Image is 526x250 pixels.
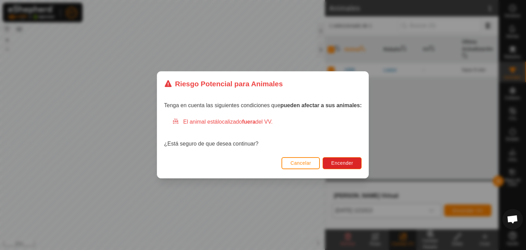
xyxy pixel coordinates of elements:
strong: pueden afectar a sus animales: [280,103,362,109]
span: localizado del VV. [218,119,273,125]
span: Tenga en cuenta las siguientes condiciones que [164,103,362,109]
span: Cancelar [291,161,311,166]
strong: fuera [242,119,255,125]
div: El animal está [172,118,362,126]
div: Chat abierto [502,209,523,229]
button: Encender [323,157,362,169]
button: Cancelar [282,157,320,169]
div: ¿Está seguro de que desea continuar? [164,118,362,148]
span: Encender [331,161,353,166]
div: Riesgo Potencial para Animales [164,78,283,89]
